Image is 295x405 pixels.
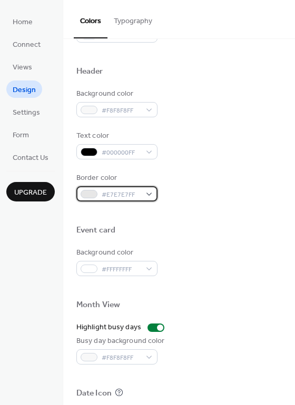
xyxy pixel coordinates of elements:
span: Views [13,62,32,73]
span: Form [13,130,29,141]
div: Background color [76,247,155,258]
div: Highlight busy days [76,322,141,333]
span: #F8F8F8FF [102,352,141,363]
a: Contact Us [6,148,55,166]
span: Settings [13,107,40,118]
div: Border color [76,173,155,184]
span: #E7E7E7FF [102,189,141,200]
a: Settings [6,103,46,120]
div: Header [76,66,103,77]
span: Design [13,85,36,96]
a: Design [6,80,42,98]
span: Home [13,17,33,28]
a: Home [6,13,39,30]
span: Connect [13,39,41,50]
button: Upgrade [6,182,55,201]
div: Text color [76,130,155,141]
div: Background color [76,88,155,99]
a: Views [6,58,38,75]
span: #FF8946FF [102,31,141,42]
a: Connect [6,35,47,53]
span: Upgrade [14,187,47,198]
div: Month View [76,300,120,311]
a: Form [6,126,35,143]
span: Contact Us [13,153,48,164]
span: #000000FF [102,147,141,158]
div: Event card [76,225,115,236]
div: Date Icon [76,388,112,399]
div: Busy day background color [76,336,165,347]
span: #FFFFFFFF [102,264,141,275]
span: #F8F8F8FF [102,105,141,116]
